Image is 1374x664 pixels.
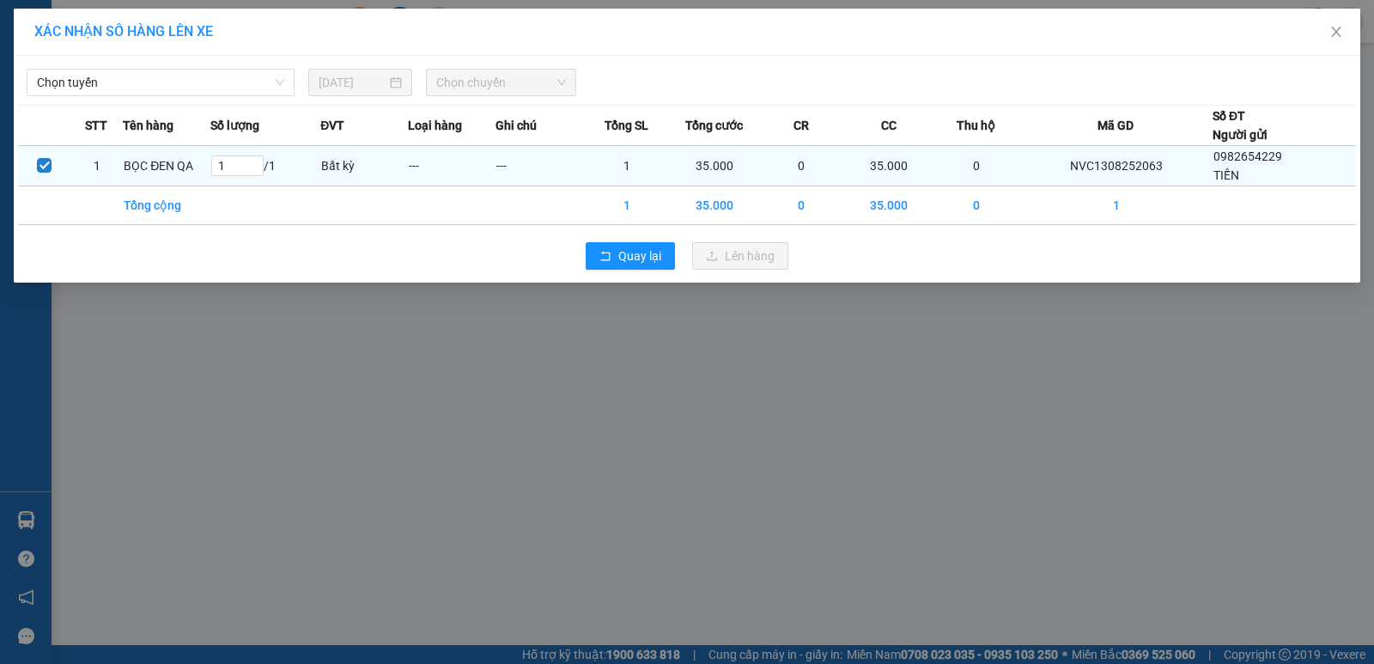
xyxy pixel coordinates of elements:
[123,186,210,225] td: Tổng cộng
[210,116,259,135] span: Số lượng
[85,116,107,135] span: STT
[605,116,648,135] span: Tổng SL
[319,73,386,92] input: 13/08/2025
[320,146,408,186] td: Bất kỳ
[37,70,284,95] span: Chọn tuyến
[123,116,173,135] span: Tên hàng
[1213,107,1268,144] div: Số ĐT Người gửi
[671,186,758,225] td: 35.000
[845,186,933,225] td: 35.000
[586,242,675,270] button: rollbackQuay lại
[495,116,537,135] span: Ghi chú
[881,116,897,135] span: CC
[21,117,251,145] b: GỬI : VP CTY HÀ LAN
[436,70,566,95] span: Chọn chuyến
[1020,146,1213,186] td: NVC1308252063
[583,146,671,186] td: 1
[933,186,1020,225] td: 0
[618,247,661,265] span: Quay lại
[1329,25,1343,39] span: close
[408,146,495,186] td: ---
[757,186,845,225] td: 0
[692,242,788,270] button: uploadLên hàng
[70,146,123,186] td: 1
[320,116,344,135] span: ĐVT
[671,146,758,186] td: 35.000
[408,116,462,135] span: Loại hàng
[123,146,210,186] td: BỌC ĐEN QA
[495,146,583,186] td: ---
[1020,186,1213,225] td: 1
[210,146,320,186] td: / 1
[685,116,743,135] span: Tổng cước
[1213,149,1282,163] span: 0982654229
[793,116,809,135] span: CR
[933,146,1020,186] td: 0
[957,116,995,135] span: Thu hộ
[34,23,213,40] span: XÁC NHẬN SỐ HÀNG LÊN XE
[599,250,611,264] span: rollback
[1312,9,1360,57] button: Close
[1213,168,1239,182] span: TIẾN
[1097,116,1134,135] span: Mã GD
[583,186,671,225] td: 1
[161,42,718,64] li: 271 - [PERSON_NAME] - [GEOGRAPHIC_DATA] - [GEOGRAPHIC_DATA]
[757,146,845,186] td: 0
[21,21,150,107] img: logo.jpg
[845,146,933,186] td: 35.000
